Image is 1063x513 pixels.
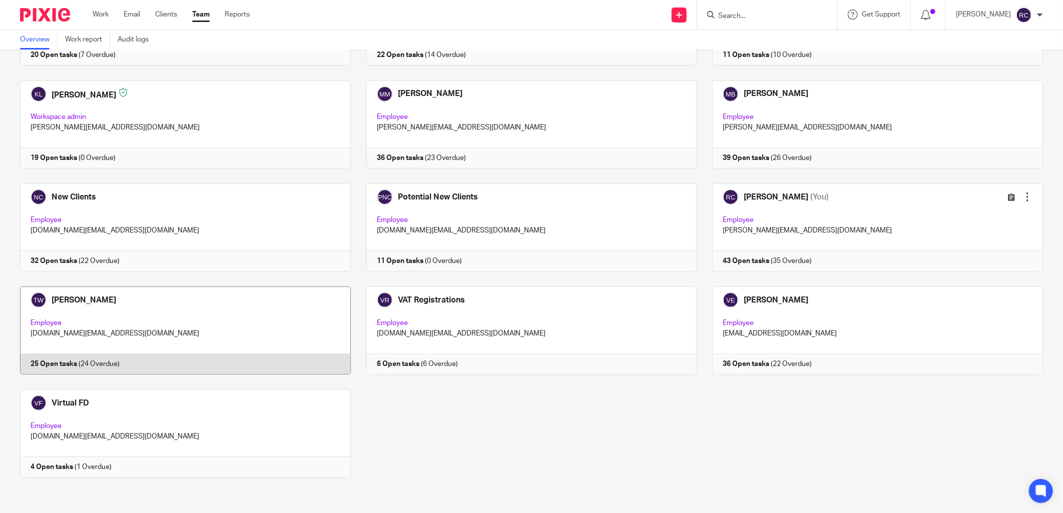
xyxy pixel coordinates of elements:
[124,9,140,19] a: Email
[862,11,900,18] span: Get Support
[192,9,210,19] a: Team
[155,9,177,19] a: Clients
[717,12,807,21] input: Search
[225,9,250,19] a: Reports
[118,30,156,49] a: Audit logs
[93,9,109,19] a: Work
[20,30,58,49] a: Overview
[1016,7,1032,23] img: svg%3E
[20,8,70,21] img: Pixie
[65,30,110,49] a: Work report
[956,9,1011,19] p: [PERSON_NAME]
